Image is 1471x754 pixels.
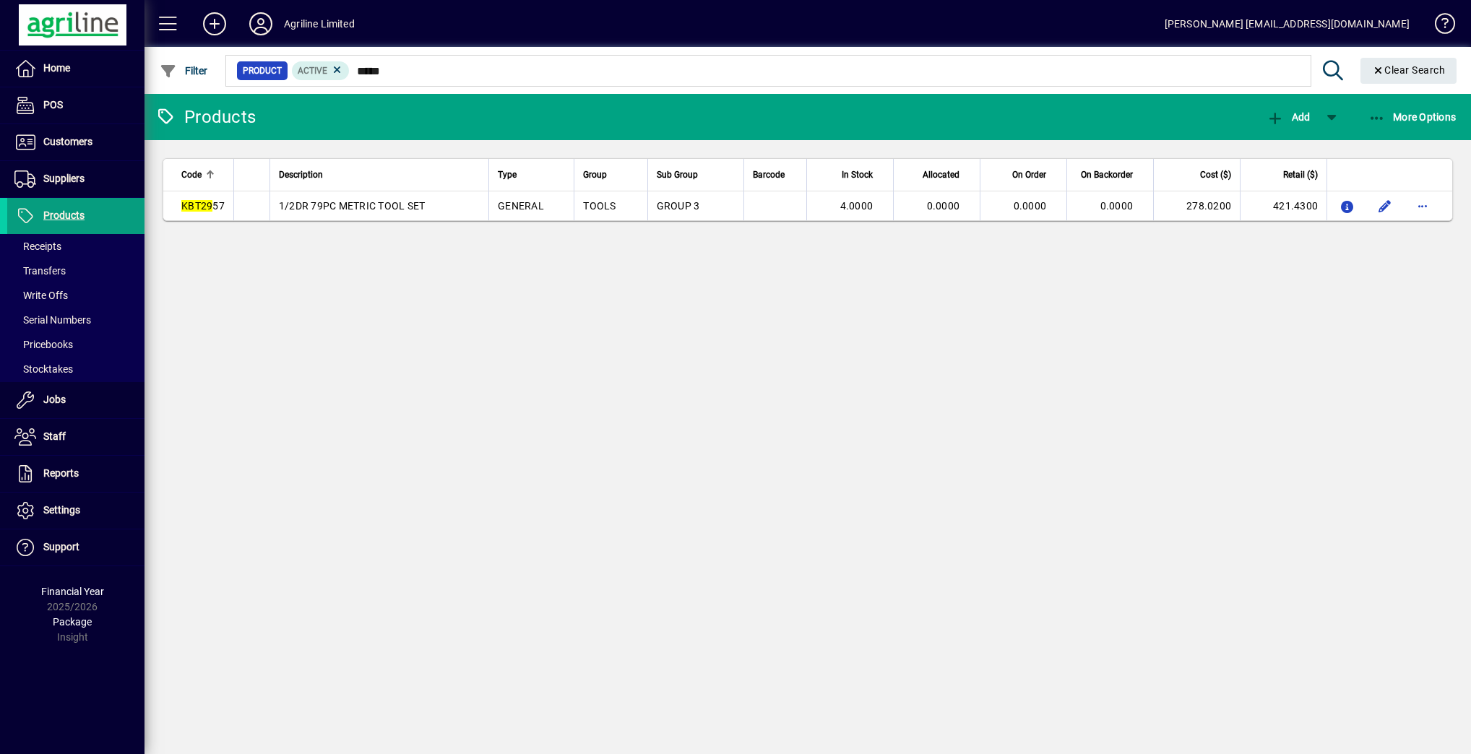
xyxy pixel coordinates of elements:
[156,58,212,84] button: Filter
[181,200,225,212] span: 57
[923,167,959,183] span: Allocated
[279,167,323,183] span: Description
[7,124,144,160] a: Customers
[43,62,70,74] span: Home
[284,12,355,35] div: Agriline Limited
[43,99,63,110] span: POS
[279,167,480,183] div: Description
[7,332,144,357] a: Pricebooks
[989,167,1059,183] div: On Order
[238,11,284,37] button: Profile
[753,167,785,183] span: Barcode
[902,167,972,183] div: Allocated
[1411,194,1434,217] button: More options
[43,430,66,442] span: Staff
[181,167,225,183] div: Code
[498,167,565,183] div: Type
[191,11,238,37] button: Add
[7,234,144,259] a: Receipts
[43,136,92,147] span: Customers
[14,339,73,350] span: Pricebooks
[7,259,144,283] a: Transfers
[753,167,798,183] div: Barcode
[1165,12,1410,35] div: [PERSON_NAME] [EMAIL_ADDRESS][DOMAIN_NAME]
[1012,167,1046,183] span: On Order
[816,167,886,183] div: In Stock
[7,529,144,565] a: Support
[181,167,202,183] span: Code
[1368,111,1457,123] span: More Options
[7,382,144,418] a: Jobs
[1240,191,1327,220] td: 421.4300
[7,308,144,332] a: Serial Numbers
[1263,104,1313,130] button: Add
[583,167,638,183] div: Group
[43,504,80,516] span: Settings
[1081,167,1133,183] span: On Backorder
[1076,167,1146,183] div: On Backorder
[7,493,144,529] a: Settings
[1200,167,1231,183] span: Cost ($)
[7,456,144,492] a: Reports
[1365,104,1460,130] button: More Options
[842,167,873,183] span: In Stock
[7,87,144,123] a: POS
[43,173,85,184] span: Suppliers
[14,290,68,301] span: Write Offs
[243,64,282,78] span: Product
[498,167,517,183] span: Type
[7,51,144,87] a: Home
[1153,191,1240,220] td: 278.0200
[14,314,91,326] span: Serial Numbers
[1100,200,1134,212] span: 0.0000
[7,161,144,197] a: Suppliers
[43,209,85,221] span: Products
[840,200,873,212] span: 4.0000
[181,200,212,212] em: KBT29
[14,363,73,375] span: Stocktakes
[53,616,92,628] span: Package
[41,586,104,597] span: Financial Year
[1372,64,1446,76] span: Clear Search
[657,167,735,183] div: Sub Group
[498,200,544,212] span: GENERAL
[160,65,208,77] span: Filter
[43,394,66,405] span: Jobs
[14,265,66,277] span: Transfers
[1424,3,1453,50] a: Knowledge Base
[583,200,616,212] span: TOOLS
[292,61,350,80] mat-chip: Activation Status: Active
[155,105,256,129] div: Products
[1360,58,1457,84] button: Clear
[43,467,79,479] span: Reports
[657,200,700,212] span: GROUP 3
[43,541,79,552] span: Support
[1283,167,1318,183] span: Retail ($)
[583,167,607,183] span: Group
[14,240,61,252] span: Receipts
[298,66,327,76] span: Active
[7,419,144,455] a: Staff
[7,283,144,308] a: Write Offs
[279,200,426,212] span: 1/2DR 79PC METRIC TOOL SET
[1014,200,1047,212] span: 0.0000
[7,357,144,381] a: Stocktakes
[1373,194,1397,217] button: Edit
[927,200,960,212] span: 0.0000
[657,167,698,183] span: Sub Group
[1267,111,1310,123] span: Add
